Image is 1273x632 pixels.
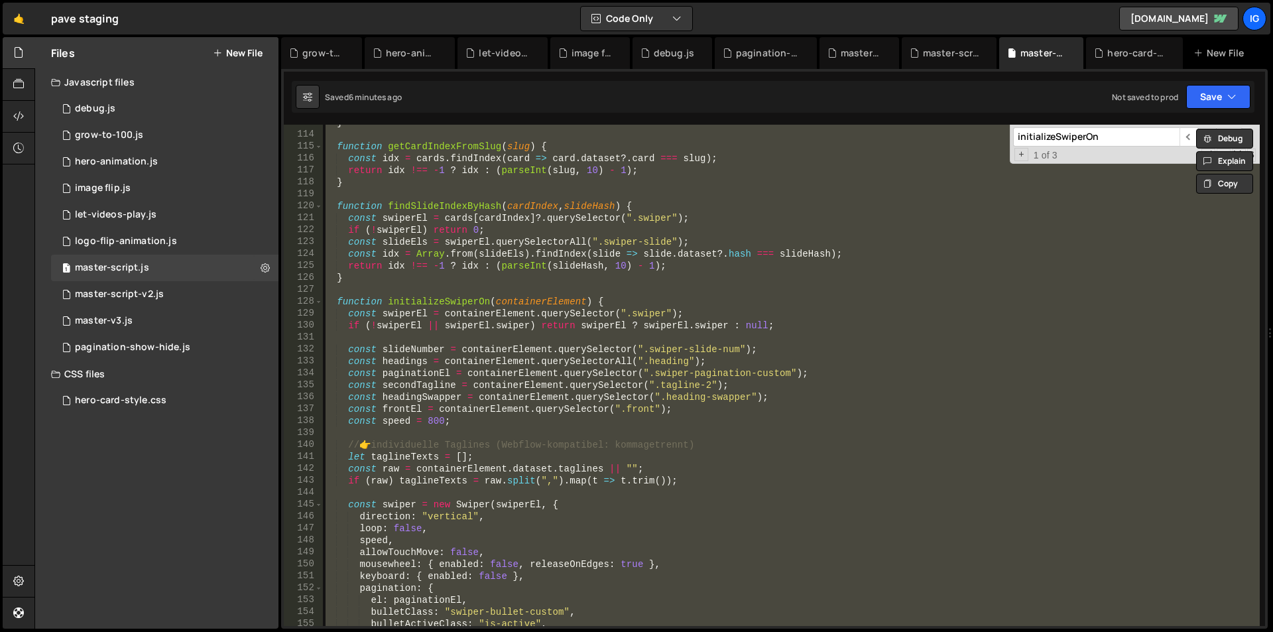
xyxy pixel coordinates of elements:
input: Search for [1013,127,1180,147]
button: Explain [1196,151,1253,171]
div: 6 minutes ago [349,92,402,103]
div: 16760/46375.js [51,228,278,255]
div: pagination-show-hide.js [736,46,801,60]
a: [DOMAIN_NAME] [1119,7,1239,31]
div: 120 [284,200,323,212]
div: 16760/46602.js [51,95,278,122]
div: 16760/45784.css [51,387,278,414]
div: 117 [284,164,323,176]
div: 148 [284,535,323,546]
div: 131 [284,332,323,344]
div: master-script-v2.js [923,46,981,60]
button: Debug [1196,129,1253,149]
div: image flip.js [75,182,131,194]
div: 136 [284,391,323,403]
div: 144 [284,487,323,499]
div: 153 [284,594,323,606]
div: hero-animation.js [75,156,158,168]
div: master-script.js [75,262,149,274]
div: 151 [284,570,323,582]
div: 143 [284,475,323,487]
div: 130 [284,320,323,332]
div: 135 [284,379,323,391]
h2: Files [51,46,75,60]
div: debug.js [75,103,115,115]
div: Javascript files [35,69,278,95]
span: Toggle Replace mode [1014,148,1028,161]
div: 155 [284,618,323,630]
a: 🤙 [3,3,35,34]
div: 118 [284,176,323,188]
div: 134 [284,367,323,379]
div: Not saved to prod [1112,92,1178,103]
div: let-videos-play.js [75,209,156,221]
div: 150 [284,558,323,570]
div: 142 [284,463,323,475]
div: hero-animation.js [386,46,439,60]
div: 126 [284,272,323,284]
div: 16760/46741.js [51,175,278,202]
div: logo-flip-animation.js [75,235,177,247]
div: 119 [284,188,323,200]
div: 133 [284,355,323,367]
button: New File [213,48,263,58]
div: debug.js [654,46,694,60]
div: 145 [284,499,323,511]
div: New File [1193,46,1249,60]
div: 138 [284,415,323,427]
div: pagination-show-hide.js [75,342,190,353]
div: 114 [284,129,323,141]
button: Copy [1196,174,1253,194]
div: 141 [284,451,323,463]
div: 127 [284,284,323,296]
div: 122 [284,224,323,236]
span: 1 of 3 [1028,149,1063,161]
div: image flip.js [572,46,614,60]
button: Code Only [581,7,692,31]
button: Save [1186,85,1250,109]
div: 140 [284,439,323,451]
div: 147 [284,523,323,535]
div: let-videos-play.js [479,46,531,60]
div: 149 [284,546,323,558]
div: 123 [284,236,323,248]
span: ​ [1180,127,1198,147]
div: 125 [284,260,323,272]
div: 16760/45786.js [51,255,278,281]
div: 16760/45980.js [51,281,278,308]
div: 152 [284,582,323,594]
div: 16760/46600.js [51,334,278,361]
span: 1 [62,264,70,275]
div: 129 [284,308,323,320]
div: 124 [284,248,323,260]
div: CSS files [35,361,278,387]
div: pave staging [51,11,119,27]
div: grow-to-100.js [302,46,346,60]
div: 116 [284,153,323,164]
div: 154 [284,606,323,618]
div: 115 [284,141,323,153]
div: 139 [284,427,323,439]
div: master-v3.js [841,46,883,60]
div: 121 [284,212,323,224]
div: hero-card-style.css [75,395,166,407]
div: master-script.js [1020,46,1067,60]
div: 16760/46836.js [51,202,278,228]
div: grow-to-100.js [75,129,143,141]
div: master-script-v2.js [75,288,164,300]
div: 146 [284,511,323,523]
div: 132 [284,344,323,355]
a: ig [1243,7,1266,31]
div: 16760/45783.js [51,122,278,149]
div: master-v3.js [75,315,133,327]
div: 128 [284,296,323,308]
div: 137 [284,403,323,415]
div: Saved [325,92,402,103]
div: hero-card-style.css [1107,46,1167,60]
div: 16760/45785.js [51,149,278,175]
div: 16760/46055.js [51,308,278,334]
